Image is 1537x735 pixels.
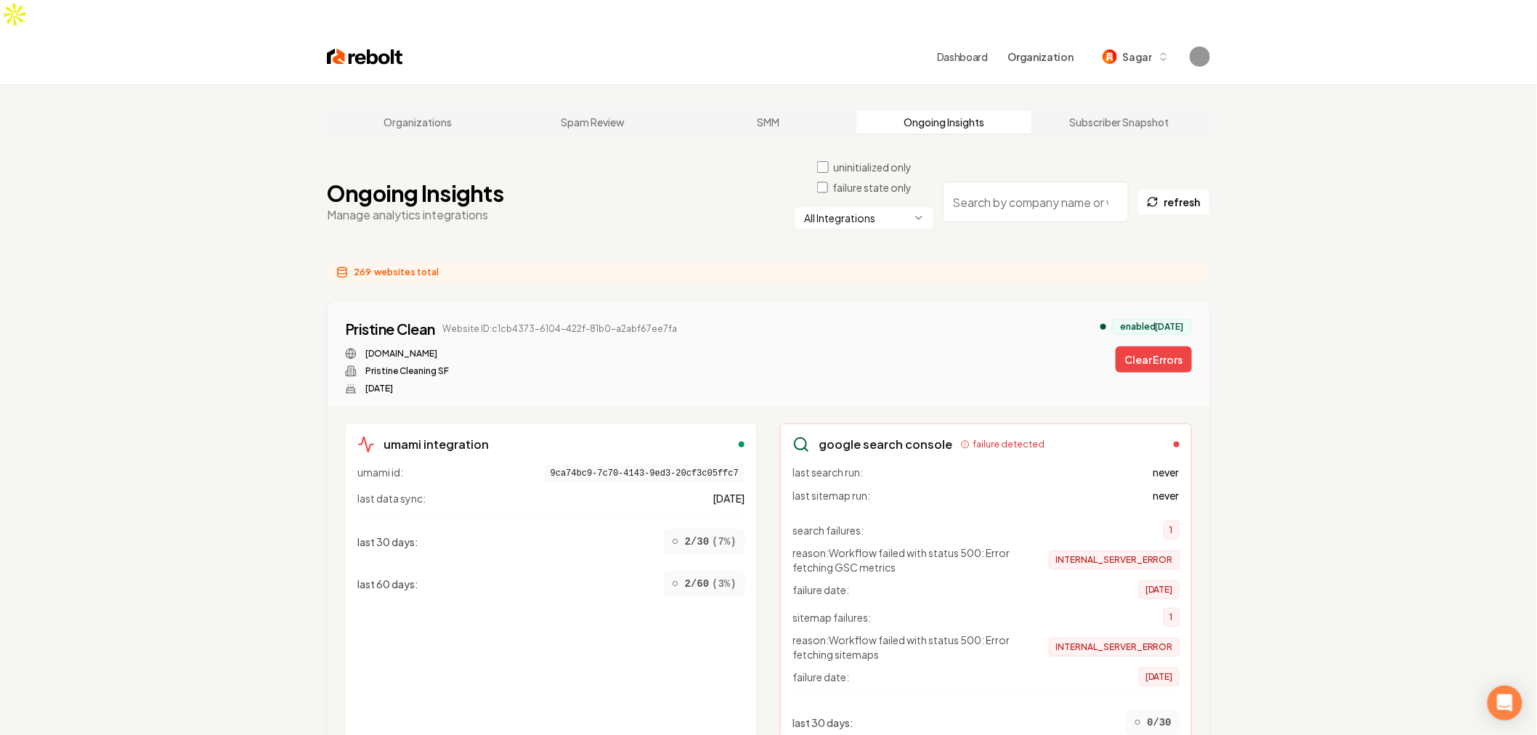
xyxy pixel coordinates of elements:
label: failure state only [832,180,912,195]
span: Website ID: c1cb4373-6104-422f-81b0-a2abf67ee7fa [442,323,677,335]
a: Organizations [330,110,506,134]
div: enabled [739,442,745,447]
button: Clear Errors [1116,346,1192,373]
span: INTERNAL_SERVER_ERROR [1049,551,1180,569]
span: last data sync: [357,491,426,505]
div: 0/30 [1127,710,1180,735]
span: ○ [672,575,679,593]
a: Ongoing Insights [856,110,1032,134]
span: last search run: [792,465,863,479]
img: Rebolt Logo [327,46,403,67]
a: SMM [681,110,856,134]
span: INTERNAL_SERVER_ERROR [1049,638,1180,657]
a: Dashboard [937,49,988,64]
span: reason: Workflow failed with status 500: Error fetching GSC metrics [792,545,1025,574]
div: Website [345,348,677,360]
img: Sagar Soni [1190,46,1210,67]
span: failure date: [792,670,849,684]
span: search failures: [792,523,864,537]
a: Subscriber Snapshot [1031,110,1207,134]
div: Open Intercom Messenger [1488,686,1522,720]
span: 1 [1164,608,1180,627]
div: 2/30 [664,529,745,554]
span: 9ca74bc9-7c70-4143-9ed3-20cf3c05ffc7 [545,465,745,482]
input: Search by company name or website ID [943,182,1129,222]
h3: umami integration [384,436,489,453]
span: ( 7 %) [712,535,737,549]
span: websites total [374,267,439,278]
a: Spam Review [506,110,681,134]
span: never [1153,488,1180,503]
div: analytics enabled [1100,324,1106,330]
span: failure detected [973,439,1045,450]
span: [DATE] [1139,580,1180,599]
p: Manage analytics integrations [327,206,503,224]
span: sitemap failures: [792,610,871,625]
div: failed [1174,442,1180,447]
div: enabled [DATE] [1112,319,1192,335]
span: reason: Workflow failed with status 500: Error fetching sitemaps [792,633,1025,662]
span: last 60 days : [357,577,418,591]
span: last 30 days : [792,715,853,730]
button: Organization [999,44,1082,70]
h3: google search console [819,436,952,453]
span: 269 [354,267,371,278]
span: Sagar [1123,49,1152,65]
img: Sagar [1103,49,1117,64]
h1: Ongoing Insights [327,180,503,206]
button: Open user button [1190,46,1210,67]
span: failure date: [792,582,849,597]
label: uninitialized only [833,160,912,174]
span: ○ [672,533,679,551]
a: [DOMAIN_NAME] [365,348,437,360]
span: [DATE] [1139,667,1180,686]
span: never [1153,465,1180,479]
span: [DATE] [713,491,745,505]
span: umami id: [357,465,403,482]
span: 1 [1164,521,1180,540]
button: refresh [1137,189,1210,215]
span: last sitemap run: [792,488,870,503]
span: ( 3 %) [712,577,737,591]
div: 2/60 [664,572,745,596]
span: ○ [1135,714,1142,731]
a: Pristine Clean [345,319,435,339]
span: last 30 days : [357,535,418,549]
